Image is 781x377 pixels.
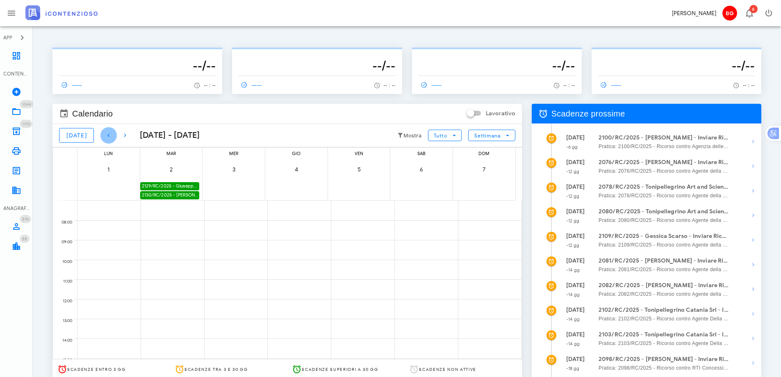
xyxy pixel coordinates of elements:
[599,216,729,224] span: Pratica: 2080/RC/2025 - Ricorso contro Agente della Riscossione - prov. di [GEOGRAPHIC_DATA]
[53,316,74,325] div: 13:00
[745,232,761,248] button: Mostra dettagli
[302,367,378,372] span: Scadenze superiori a 30 gg
[486,110,515,118] label: Lavorativo
[59,51,216,57] p: --------------
[745,306,761,322] button: Mostra dettagli
[598,79,625,91] a: ------
[53,297,74,306] div: 12:00
[599,192,729,200] span: Pratica: 2078/RC/2025 - Ricorso contro Agente della Riscossione - prov. di [GEOGRAPHIC_DATA]
[140,182,199,190] div: 2129/RC/2025 - Giuseppa Stornello - Inviare Ricorso
[67,367,126,372] span: Scadenze entro 3 gg
[59,57,216,74] h3: --/--
[566,331,585,338] strong: [DATE]
[22,217,29,222] span: 574
[745,158,761,174] button: Mostra dettagli
[566,218,580,224] small: -12 gg
[566,356,585,363] strong: [DATE]
[599,265,729,274] span: Pratica: 2081/RC/2025 - Ricorso contro Agente della Riscossione - prov. di [GEOGRAPHIC_DATA]
[410,166,433,173] span: 6
[419,81,442,89] span: ------
[22,102,31,107] span: 1044
[3,70,30,78] div: CONTENZIOSO
[551,107,625,120] span: Scadenze prossime
[599,241,729,249] span: Pratica: 2109/RC/2025 - Ricorso contro Agente della Riscossione - prov. di [GEOGRAPHIC_DATA]
[598,57,755,74] h3: --/--
[53,238,74,247] div: 09:00
[599,207,729,216] strong: 2080/RC/2025 - Tonipellegrino Art and Science for Haird - Inviare Ricorso
[239,51,395,57] p: --------------
[598,51,755,57] p: --------------
[53,257,74,266] div: 10:00
[419,57,575,74] h3: --/--
[348,158,371,181] button: 5
[20,100,34,108] span: Distintivo
[745,207,761,224] button: Mostra dettagli
[599,306,729,315] strong: 2102/RC/2025 - Tonipellegrino Catania Srl - Inviare Ricorso
[599,167,729,175] span: Pratica: 2076/RC/2025 - Ricorso contro Agente della Riscossione - prov. di [GEOGRAPHIC_DATA]
[566,159,585,166] strong: [DATE]
[468,130,515,141] button: Settimana
[598,81,622,89] span: ------
[203,148,265,158] div: mer
[566,341,580,347] small: -14 gg
[745,183,761,199] button: Mostra dettagli
[566,183,585,190] strong: [DATE]
[410,158,433,181] button: 6
[53,218,74,227] div: 08:00
[566,233,585,240] strong: [DATE]
[328,148,390,158] div: ven
[563,82,575,88] span: -- : --
[566,169,580,174] small: -12 gg
[419,367,476,372] span: Scadenze non attive
[433,133,447,139] span: Tutto
[566,316,580,322] small: -14 gg
[599,232,729,241] strong: 2109/RC/2025 - Gessica Scarso - Inviare Ricorso
[428,130,462,141] button: Tutto
[599,290,729,298] span: Pratica: 2082/RC/2025 - Ricorso contro Agente della Riscossione - prov. di [GEOGRAPHIC_DATA]
[473,158,496,181] button: 7
[745,256,761,273] button: Mostra dettagli
[599,142,729,151] span: Pratica: 2100/RC/2025 - Ricorso contro Agenzia delle Entrate - Ufficio Territoriale di [GEOGRAPHI...
[599,183,729,192] strong: 2078/RC/2025 - Tonipellegrino Art and Science for Haird - Inviare Ricorso
[20,215,31,223] span: Distintivo
[474,133,501,139] span: Settimana
[599,339,729,347] span: Pratica: 2103/RC/2025 - Ricorso contro Agente Della Riscossione - Prov. Di [GEOGRAPHIC_DATA]
[160,158,183,181] button: 2
[53,356,74,365] div: 15:00
[745,355,761,371] button: Mostra dettagli
[419,79,446,91] a: ------
[599,364,729,372] span: Pratica: 2098/RC/2025 - Ricorso contro RTI Concessionario per la Riscossione Coattiva delle Entrate
[184,367,248,372] span: Scadenze tra 3 e 30 gg
[20,120,32,128] span: Distintivo
[390,148,453,158] div: sab
[599,158,729,167] strong: 2076/RC/2025 - [PERSON_NAME] - Inviare Ricorso
[59,81,83,89] span: ------
[566,306,585,313] strong: [DATE]
[384,82,396,88] span: -- : --
[473,166,496,173] span: 7
[59,79,86,91] a: ------
[599,355,729,364] strong: 2098/RC/2025 - [PERSON_NAME] - Inviare Ricorso
[599,330,729,339] strong: 2103/RC/2025 - Tonipellegrino Catania Srl - Inviare Ricorso
[222,158,245,181] button: 3
[160,166,183,173] span: 2
[239,57,395,74] h3: --/--
[566,267,580,273] small: -14 gg
[566,257,585,264] strong: [DATE]
[25,5,98,20] img: logo-text-2x.png
[265,148,328,158] div: gio
[745,330,761,347] button: Mostra dettagli
[720,3,739,23] button: BG
[739,3,759,23] button: Distintivo
[745,133,761,150] button: Mostra dettagli
[599,256,729,265] strong: 2081/RC/2025 - [PERSON_NAME] - Inviare Ricorso
[66,132,87,139] span: [DATE]
[22,121,30,127] span: 1170
[133,129,200,142] div: [DATE] - [DATE]
[53,277,74,286] div: 11:00
[743,82,755,88] span: -- : --
[239,81,262,89] span: ------
[222,166,245,173] span: 3
[348,166,371,173] span: 5
[672,9,716,18] div: [PERSON_NAME]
